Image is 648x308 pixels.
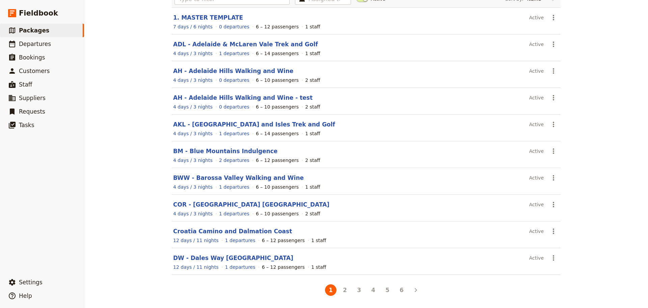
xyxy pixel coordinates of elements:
a: View the departures for this package [219,23,249,30]
span: 4 days / 3 nights [173,158,213,163]
a: BWW - Barossa Valley Walking and Wine [173,174,304,181]
a: AKL - [GEOGRAPHIC_DATA] and Isles Trek and Golf [173,121,335,128]
a: View the itinerary for this package [173,50,213,57]
a: COR - [GEOGRAPHIC_DATA] [GEOGRAPHIC_DATA] [173,201,329,208]
div: 6 – 10 passengers [256,77,299,84]
a: View the itinerary for this package [173,237,219,244]
div: 2 staff [305,103,320,110]
div: 6 – 12 passengers [262,237,305,244]
a: View the itinerary for this package [173,184,213,190]
div: Active [529,172,544,184]
a: View the departures for this package [225,237,255,244]
a: View the itinerary for this package [173,103,213,110]
button: Actions [548,226,559,237]
div: 1 staff [305,130,320,137]
button: Actions [548,12,559,23]
button: 3 [353,284,365,296]
button: Actions [548,65,559,77]
a: View the itinerary for this package [173,23,213,30]
div: 6 – 14 passengers [256,50,299,57]
button: Actions [548,92,559,103]
button: Actions [548,252,559,264]
span: Settings [19,279,43,286]
button: Actions [548,199,559,210]
span: 12 days / 11 nights [173,238,219,243]
span: Suppliers [19,95,46,101]
div: 2 staff [305,210,320,217]
div: Active [529,92,544,103]
div: Active [529,145,544,157]
span: 7 days / 6 nights [173,24,213,29]
div: Active [529,199,544,210]
div: Active [529,252,544,264]
a: View the itinerary for this package [173,210,213,217]
a: ADL - Adelaide & McLaren Vale Trek and Golf [173,41,318,48]
div: 6 – 10 passengers [256,184,299,190]
button: 2 [339,284,351,296]
div: Active [529,39,544,50]
button: 1 [325,284,336,296]
a: View the departures for this package [225,264,255,270]
span: Customers [19,68,50,74]
a: BM - Blue Mountains Indulgence [173,148,277,155]
span: Packages [19,27,49,34]
span: 12 days / 11 nights [173,264,219,270]
a: View the departures for this package [219,103,249,110]
span: Fieldbook [19,8,58,18]
div: Active [529,119,544,130]
span: Requests [19,108,45,115]
div: 6 – 12 passengers [262,264,305,270]
button: Actions [548,119,559,130]
div: Active [529,65,544,77]
div: 6 – 12 passengers [256,23,299,30]
div: 6 – 14 passengers [256,130,299,137]
a: View the departures for this package [219,77,249,84]
div: Active [529,226,544,237]
a: View the itinerary for this package [173,77,213,84]
div: 6 – 12 passengers [256,157,299,164]
a: View the departures for this package [219,184,249,190]
span: 4 days / 3 nights [173,51,213,56]
div: 1 staff [311,264,326,270]
a: View the itinerary for this package [173,264,219,270]
button: Actions [548,172,559,184]
a: Croatia Camino and Dalmation Coast [173,228,292,235]
div: 2 staff [305,157,320,164]
a: AH - Adelaide Hills Walking and Wine [173,68,293,74]
div: 1 staff [305,184,320,190]
span: 4 days / 3 nights [173,211,213,216]
div: 6 – 10 passengers [256,103,299,110]
div: Active [529,12,544,23]
a: View the itinerary for this package [173,157,213,164]
a: DW - Dales Way [GEOGRAPHIC_DATA] [173,255,293,261]
div: 2 staff [305,77,320,84]
span: Staff [19,81,32,88]
a: 1. MASTER TEMPLATE [173,14,243,21]
a: AH - Adelaide Hills Walking and Wine - test [173,94,313,101]
div: 1 staff [311,237,326,244]
button: Actions [548,145,559,157]
button: 6 [396,284,407,296]
button: 4 [368,284,379,296]
span: 4 days / 3 nights [173,184,213,190]
div: 1 staff [305,50,320,57]
span: 4 days / 3 nights [173,77,213,83]
span: 4 days / 3 nights [173,104,213,110]
span: Bookings [19,54,45,61]
a: View the departures for this package [219,210,249,217]
span: Tasks [19,122,34,128]
button: Next [410,284,422,296]
div: 6 – 10 passengers [256,210,299,217]
a: View the departures for this package [219,50,249,57]
button: 5 [382,284,393,296]
span: Help [19,292,32,299]
ul: Pagination [309,283,423,297]
span: Departures [19,41,51,47]
a: View the departures for this package [219,157,249,164]
div: 1 staff [305,23,320,30]
button: Actions [548,39,559,50]
a: View the departures for this package [219,130,249,137]
a: View the itinerary for this package [173,130,213,137]
span: 4 days / 3 nights [173,131,213,136]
